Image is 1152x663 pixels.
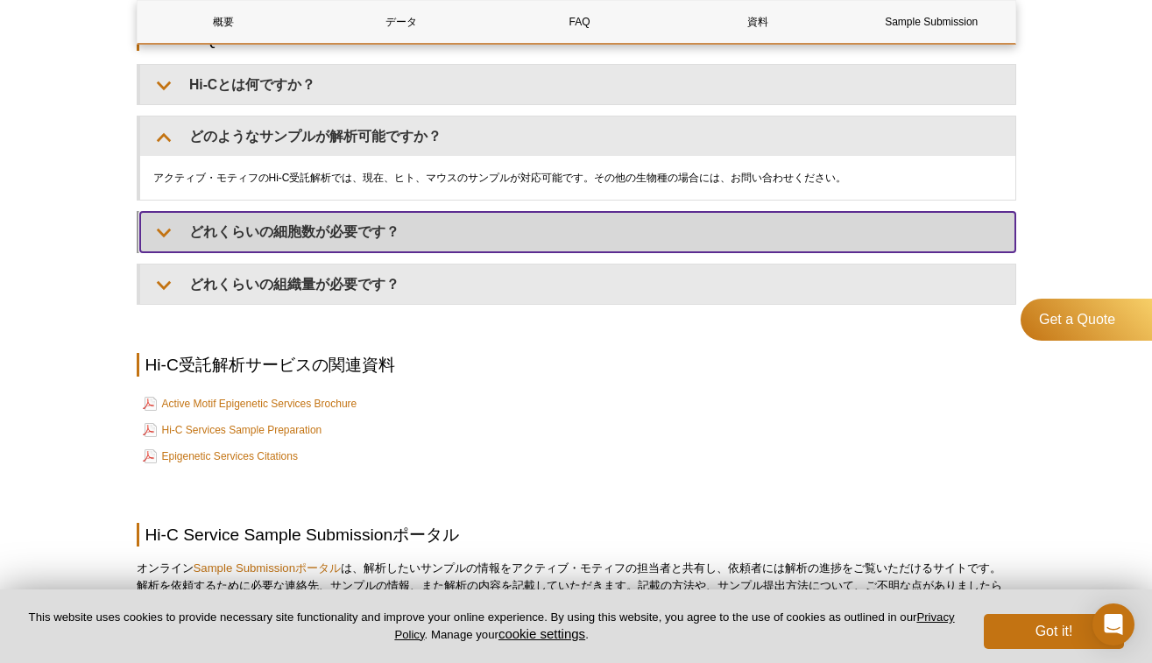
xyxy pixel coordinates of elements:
a: Get a Quote [1021,299,1152,341]
summary: どのようなサンプルが解析可能ですか？ [140,116,1015,156]
a: Sample Submission [849,1,1014,43]
summary: Hi-Cとは何ですか？ [140,65,1015,104]
h2: Hi-C Service Sample Submissionポータル [137,523,1016,547]
p: This website uses cookies to provide necessary site functionality and improve your online experie... [28,610,955,643]
h2: Hi-C受託解析サービスの関連資料 [137,353,1016,377]
button: Got it! [984,614,1124,649]
a: Sample Submissionポータル [194,561,342,575]
a: 資料 [671,1,844,43]
a: データ [315,1,488,43]
a: Hi-C Services Sample Preparation [143,420,322,441]
a: Epigenetic Services Citations [143,446,298,467]
div: Open Intercom Messenger [1092,603,1134,645]
p: オンライン は、解析したいサンプルの情報をアクティブ・モティフの担当者と共有し、依頼者には解析の進捗をご覧いただけるサイトです。 解析を依頼するために必要な連絡先、サンプルの情報、また解析の内容... [137,560,1016,612]
a: Privacy Policy [394,610,954,640]
a: 概要 [138,1,310,43]
div: アクティブ・モティフのHi-C受託解析では、現在、ヒト、マウスのサンプルが対応可能です。その他の生物種の場合には、お問い合わせください。 [140,156,1015,200]
summary: どれくらいの細胞数が必要です？ [140,212,1015,251]
a: Active Motif Epigenetic Services Brochure [143,393,357,414]
a: FAQ [493,1,666,43]
summary: どれくらいの組織量が必要です？ [140,264,1015,304]
button: cookie settings [498,626,585,641]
